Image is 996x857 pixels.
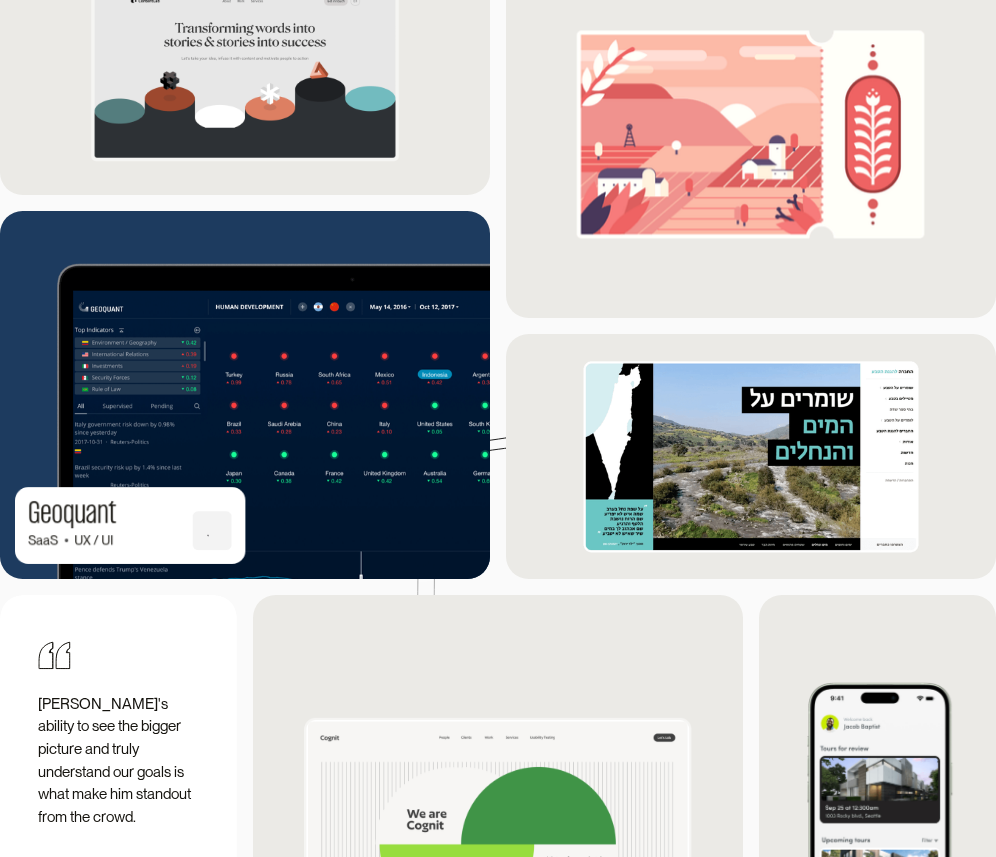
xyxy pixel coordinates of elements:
p: [PERSON_NAME]'s ability to see the bigger picture and truly understand our goals is what make him... [38,693,200,829]
h1: Geoquant [28,501,116,531]
div: SaaS [28,531,58,551]
div: UX / UI [75,531,114,551]
img: spni homepage screenshot [506,334,996,579]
